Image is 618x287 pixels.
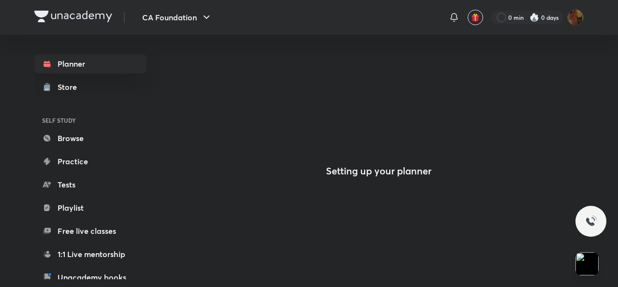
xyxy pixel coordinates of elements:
img: streak [530,13,539,22]
img: ttu [585,215,597,227]
img: avatar [471,13,480,22]
a: Company Logo [34,11,112,25]
h6: SELF STUDY [34,112,147,129]
a: Browse [34,129,147,148]
a: Unacademy books [34,268,147,287]
img: Company Logo [34,11,112,22]
a: Planner [34,54,147,73]
button: avatar [468,10,483,25]
img: gungun Raj [567,9,584,26]
h4: Setting up your planner [326,165,431,177]
div: Store [58,81,83,93]
a: 1:1 Live mentorship [34,244,147,264]
button: CA Foundation [136,8,218,27]
a: Playlist [34,198,147,217]
a: Free live classes [34,221,147,241]
a: Tests [34,175,147,194]
a: Store [34,77,147,97]
a: Practice [34,152,147,171]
